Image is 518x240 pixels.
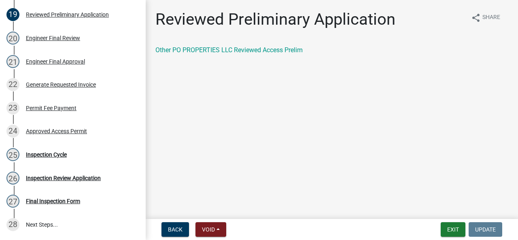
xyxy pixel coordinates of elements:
[26,12,109,17] div: Reviewed Preliminary Application
[6,102,19,115] div: 23
[6,32,19,45] div: 20
[469,222,502,237] button: Update
[6,55,19,68] div: 21
[6,125,19,138] div: 24
[26,198,80,204] div: Final Inspection Form
[26,175,101,181] div: Inspection Review Application
[155,10,395,29] h1: Reviewed Preliminary Application
[441,222,465,237] button: Exit
[202,226,215,233] span: Void
[465,10,507,25] button: shareShare
[6,218,19,231] div: 28
[26,35,80,41] div: Engineer Final Review
[471,13,481,23] i: share
[482,13,500,23] span: Share
[6,195,19,208] div: 27
[26,105,76,111] div: Permit Fee Payment
[6,172,19,185] div: 26
[168,226,183,233] span: Back
[6,78,19,91] div: 22
[195,222,226,237] button: Void
[161,222,189,237] button: Back
[6,8,19,21] div: 19
[26,59,85,64] div: Engineer Final Approval
[26,82,96,87] div: Generate Requested Invoice
[26,152,67,157] div: Inspection Cycle
[6,148,19,161] div: 25
[155,46,303,54] a: Other PO PROPERTIES LLC Reviewed Access Prelim
[26,128,87,134] div: Approved Access Permit
[475,226,496,233] span: Update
